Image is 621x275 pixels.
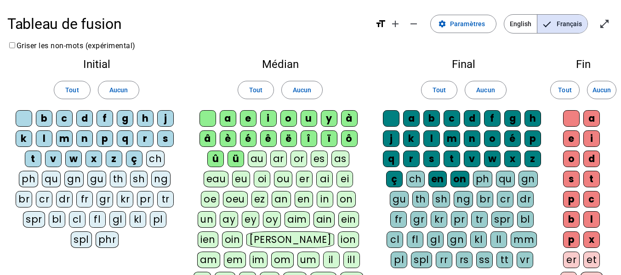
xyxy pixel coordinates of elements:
div: d [76,110,93,127]
div: n [76,130,93,147]
div: ss [476,252,493,268]
div: kl [470,231,487,248]
div: pr [451,211,467,228]
button: Entrer en plein écran [595,15,614,33]
div: w [65,151,82,167]
div: v [45,151,62,167]
button: Tout [54,81,90,99]
div: om [271,252,294,268]
div: ll [490,231,507,248]
div: [PERSON_NAME] [246,231,334,248]
div: p [97,130,113,147]
div: gu [390,191,409,208]
div: pr [137,191,154,208]
div: qu [42,171,61,187]
div: s [563,171,580,187]
div: er [296,171,313,187]
div: oin [222,231,243,248]
div: gr [97,191,113,208]
div: a [403,110,420,127]
div: vr [517,252,533,268]
div: eu [232,171,250,187]
div: fl [407,231,423,248]
div: ez [251,191,268,208]
div: é [504,130,521,147]
label: Griser les non-mots (expérimental) [7,41,136,50]
div: th [412,191,429,208]
div: f [484,110,501,127]
div: on [337,191,356,208]
span: Tout [249,84,262,95]
div: s [423,151,440,167]
div: au [248,151,267,167]
div: kr [117,191,133,208]
div: c [56,110,73,127]
div: tr [157,191,174,208]
div: ei [336,171,353,187]
div: i [583,130,600,147]
div: z [106,151,122,167]
div: kl [130,211,146,228]
button: Tout [421,81,457,99]
div: as [331,151,349,167]
div: u [301,110,317,127]
div: or [291,151,307,167]
div: an [272,191,291,208]
button: Paramètres [430,15,496,33]
div: es [311,151,328,167]
div: ï [321,130,337,147]
div: ph [19,171,38,187]
div: y [321,110,337,127]
div: o [280,110,297,127]
div: v [464,151,480,167]
div: r [137,130,154,147]
div: t [25,151,41,167]
div: ô [341,130,358,147]
mat-icon: format_size [375,18,386,29]
div: im [250,252,268,268]
div: tr [471,211,488,228]
div: k [16,130,32,147]
div: â [199,130,216,147]
div: w [484,151,501,167]
div: cl [69,211,85,228]
div: bl [49,211,65,228]
div: ê [260,130,277,147]
div: ein [338,211,359,228]
div: j [383,130,399,147]
div: cr [36,191,52,208]
div: o [484,130,501,147]
mat-icon: add [390,18,401,29]
div: k [403,130,420,147]
div: cr [497,191,513,208]
div: gn [64,171,84,187]
div: e [240,110,256,127]
h1: Tableau de fusion [7,9,368,39]
div: l [423,130,440,147]
div: n [464,130,480,147]
div: spl [71,231,92,248]
div: gu [87,171,106,187]
button: Aucun [98,81,139,99]
div: spr [491,211,513,228]
div: il [323,252,340,268]
div: l [36,130,52,147]
div: h [137,110,154,127]
div: et [583,252,600,268]
div: é [240,130,256,147]
div: pl [391,252,407,268]
div: e [563,130,580,147]
div: ng [151,171,171,187]
div: ch [146,151,165,167]
div: bl [517,211,534,228]
div: è [220,130,236,147]
div: qu [496,171,515,187]
div: dr [517,191,534,208]
div: en [428,171,447,187]
button: Aucun [587,81,616,99]
div: oe [201,191,219,208]
div: s [157,130,174,147]
div: un [198,211,216,228]
h2: Médian [193,59,367,70]
div: c [444,110,460,127]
